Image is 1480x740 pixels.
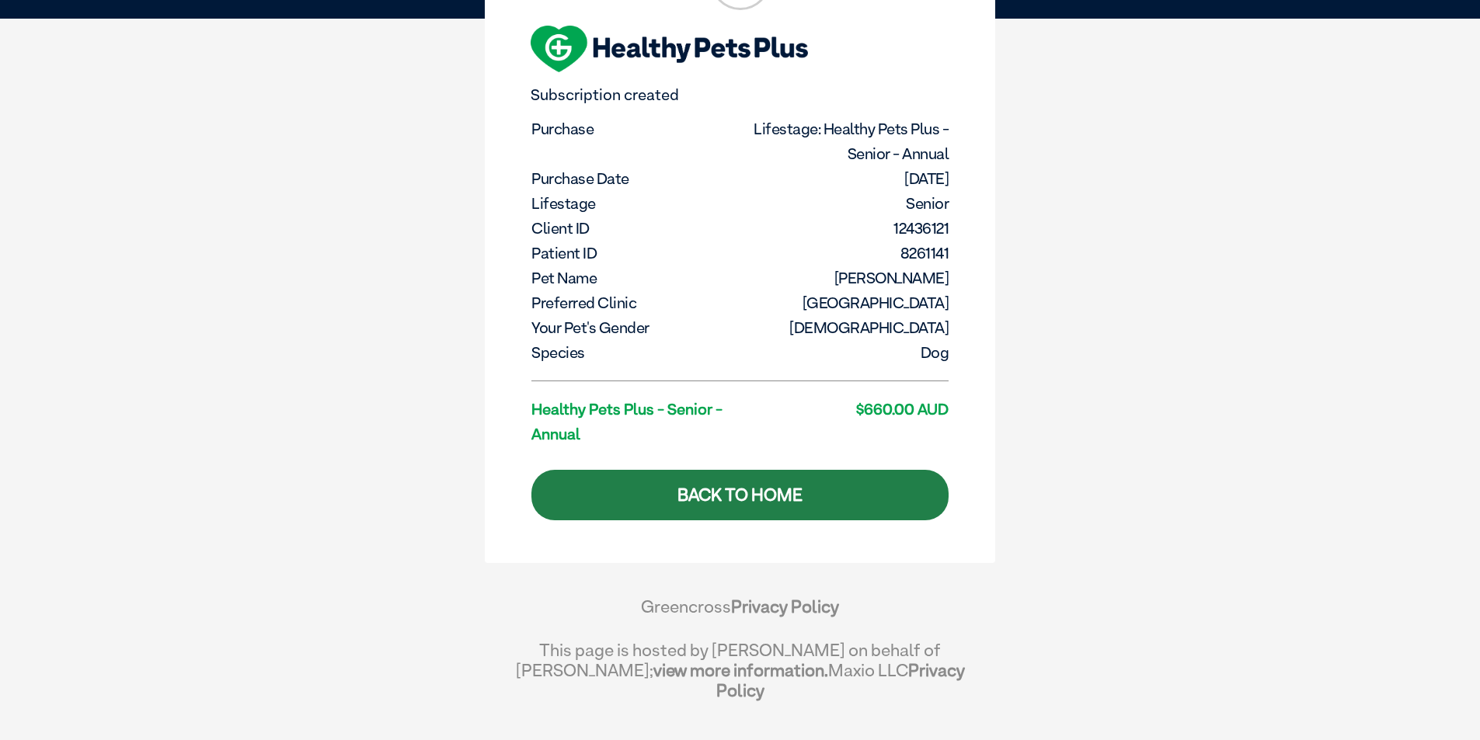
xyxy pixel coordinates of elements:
[742,241,949,266] dd: 8261141
[531,116,739,141] dt: Purchase
[531,86,949,104] p: Subscription created
[716,660,965,700] a: Privacy Policy
[742,266,949,290] dd: [PERSON_NAME]
[531,315,739,340] dt: Your pet's gender
[742,216,949,241] dd: 12436121
[531,166,739,191] dt: Purchase Date
[653,660,828,680] a: view more information.
[515,632,965,700] div: This page is hosted by [PERSON_NAME] on behalf of [PERSON_NAME]; Maxio LLC
[742,166,949,191] dd: [DATE]
[742,191,949,216] dd: Senior
[531,216,739,241] dt: Client ID
[531,340,739,365] dt: Species
[531,191,739,216] dt: Lifestage
[742,315,949,340] dd: [DEMOGRAPHIC_DATA]
[531,290,739,315] dt: Preferred Clinic
[531,241,739,266] dt: Patient ID
[742,397,949,422] dd: $660.00 AUD
[531,397,739,446] dt: Healthy Pets Plus - Senior - Annual
[531,26,808,72] img: hpp-logo
[731,596,839,617] a: Privacy Policy
[531,266,739,290] dt: Pet Name
[515,596,965,632] div: Greencross
[742,116,949,166] dd: Lifestage: Healthy Pets Plus - Senior - Annual
[742,340,949,365] dd: Dog
[742,290,949,315] dd: [GEOGRAPHIC_DATA]
[531,470,949,520] a: Back to Home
